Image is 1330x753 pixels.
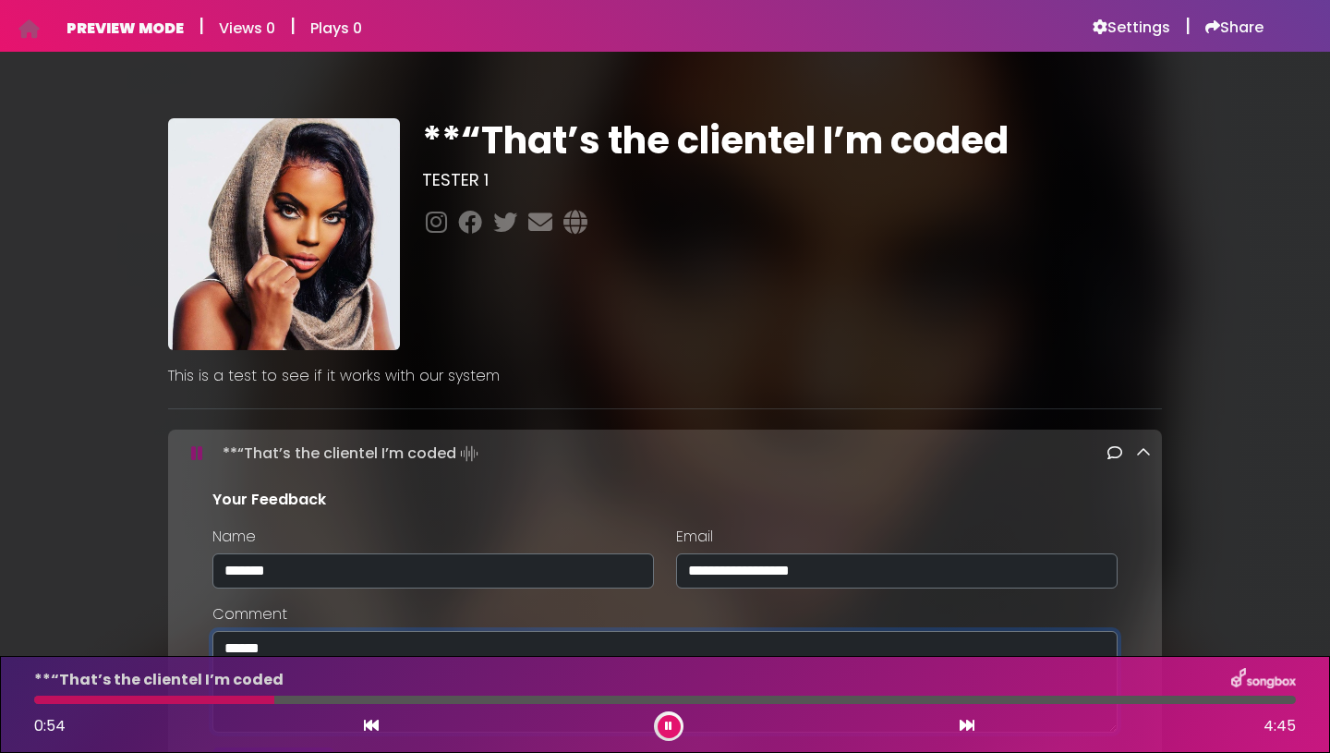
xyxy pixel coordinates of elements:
[212,489,1118,511] p: Your Feedback
[212,527,256,546] label: Name
[1185,15,1191,37] h5: |
[310,19,362,37] h6: Plays 0
[34,715,66,736] span: 0:54
[456,441,482,467] img: waveform4.gif
[168,365,1162,387] p: This is a test to see if it works with our system
[223,441,482,467] p: **“That’s the clientel I’m coded
[422,170,1162,190] h3: TESTER 1
[34,669,284,691] p: **“That’s the clientel I’m coded
[1205,18,1263,37] a: Share
[422,118,1162,163] h1: **“That’s the clientel I’m coded
[290,15,296,37] h5: |
[168,118,400,350] img: BkDO04WGSRexzZqCgyu9
[1231,668,1296,692] img: songbox-logo-white.png
[219,19,275,37] h6: Views 0
[66,19,184,37] h6: PREVIEW MODE
[1263,715,1296,737] span: 4:45
[676,527,713,546] label: Email
[199,15,204,37] h5: |
[1093,18,1170,37] a: Settings
[212,604,287,624] label: Comment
